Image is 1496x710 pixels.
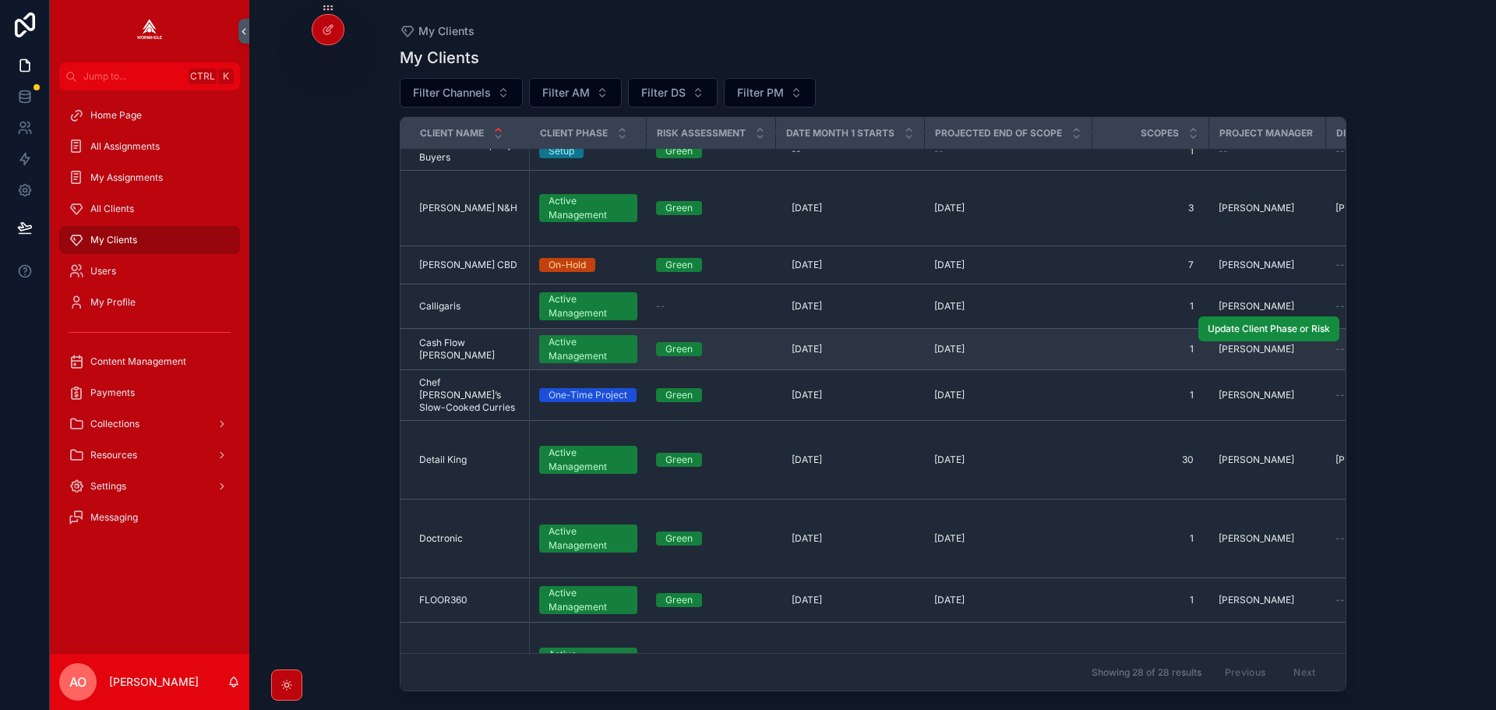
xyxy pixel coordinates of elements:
[785,139,916,164] a: --
[1335,454,1435,466] a: [PERSON_NAME]
[189,69,217,84] span: Ctrl
[419,139,520,164] a: [US_STATE] Property Buyers
[665,342,693,356] div: Green
[549,648,628,676] div: Active Management
[1219,202,1294,214] span: [PERSON_NAME]
[792,532,822,545] span: [DATE]
[1219,145,1317,157] a: --
[934,532,1083,545] a: [DATE]
[549,258,586,272] div: On-Hold
[90,511,138,524] span: Messaging
[419,259,517,271] span: [PERSON_NAME] CBD
[549,144,574,158] div: Setup
[785,294,916,319] a: [DATE]
[539,525,637,553] a: Active Management
[59,62,240,90] button: Jump to...CtrlK
[59,441,240,469] a: Resources
[1219,343,1294,355] span: [PERSON_NAME]
[1198,316,1339,341] button: Update Client Phase or Risk
[539,194,637,222] a: Active Management
[1141,127,1179,140] span: Scopes
[665,532,693,546] div: Green
[59,288,240,316] a: My Profile
[934,389,1083,401] a: [DATE]
[656,453,767,467] a: Green
[665,593,693,607] div: Green
[934,145,944,157] span: --
[656,144,767,158] a: Green
[785,253,916,277] a: [DATE]
[419,337,520,362] a: Cash Flow [PERSON_NAME]
[1108,202,1194,214] span: 3
[628,78,718,108] button: Select Button
[413,85,491,101] span: Filter Channels
[934,454,1083,466] a: [DATE]
[400,23,475,39] a: My Clients
[59,503,240,532] a: Messaging
[1219,202,1317,214] a: [PERSON_NAME]
[1335,343,1435,355] a: --
[1219,145,1228,157] span: --
[934,343,1083,355] a: [DATE]
[90,171,163,184] span: My Assignments
[59,101,240,129] a: Home Page
[1335,594,1435,606] a: --
[90,387,135,399] span: Payments
[59,472,240,500] a: Settings
[400,47,479,69] h1: My Clients
[934,532,965,545] span: [DATE]
[665,388,693,402] div: Green
[1102,253,1200,277] a: 7
[549,586,628,614] div: Active Management
[934,259,965,271] span: [DATE]
[1108,532,1194,545] span: 1
[529,78,622,108] button: Select Button
[539,388,637,402] a: One-Time Project
[1092,666,1201,679] span: Showing 28 of 28 results
[792,389,822,401] span: [DATE]
[539,258,637,272] a: On-Hold
[1108,389,1194,401] span: 1
[539,335,637,363] a: Active Management
[419,202,517,214] span: [PERSON_NAME] N&H
[1102,337,1200,362] a: 1
[665,453,693,467] div: Green
[934,300,1083,313] a: [DATE]
[419,300,520,313] a: Calligaris
[1108,594,1194,606] span: 1
[419,202,520,214] a: [PERSON_NAME] N&H
[90,418,139,430] span: Collections
[665,201,693,215] div: Green
[419,376,520,414] a: Chef [PERSON_NAME]’s Slow-Cooked Curries
[1219,259,1317,271] a: [PERSON_NAME]
[1219,532,1317,545] a: [PERSON_NAME]
[419,532,520,545] a: Doctronic
[59,226,240,254] a: My Clients
[1102,383,1200,408] a: 1
[785,588,916,613] a: [DATE]
[400,78,523,108] button: Select Button
[656,300,767,313] a: --
[1108,259,1194,271] span: 7
[419,532,463,545] span: Doctronic
[1335,145,1345,157] span: --
[90,480,126,493] span: Settings
[1108,145,1194,157] span: 1
[934,594,1083,606] a: [DATE]
[792,259,822,271] span: [DATE]
[792,454,822,466] span: [DATE]
[539,586,637,614] a: Active Management
[641,85,686,101] span: Filter DS
[420,127,484,140] span: Client Name
[934,202,965,214] span: [DATE]
[665,258,693,272] div: Green
[1219,532,1294,545] span: [PERSON_NAME]
[1219,454,1317,466] a: [PERSON_NAME]
[1335,532,1345,545] span: --
[1335,202,1411,214] span: [PERSON_NAME]
[656,532,767,546] a: Green
[1219,594,1294,606] span: [PERSON_NAME]
[90,140,160,153] span: All Assignments
[109,674,199,690] p: [PERSON_NAME]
